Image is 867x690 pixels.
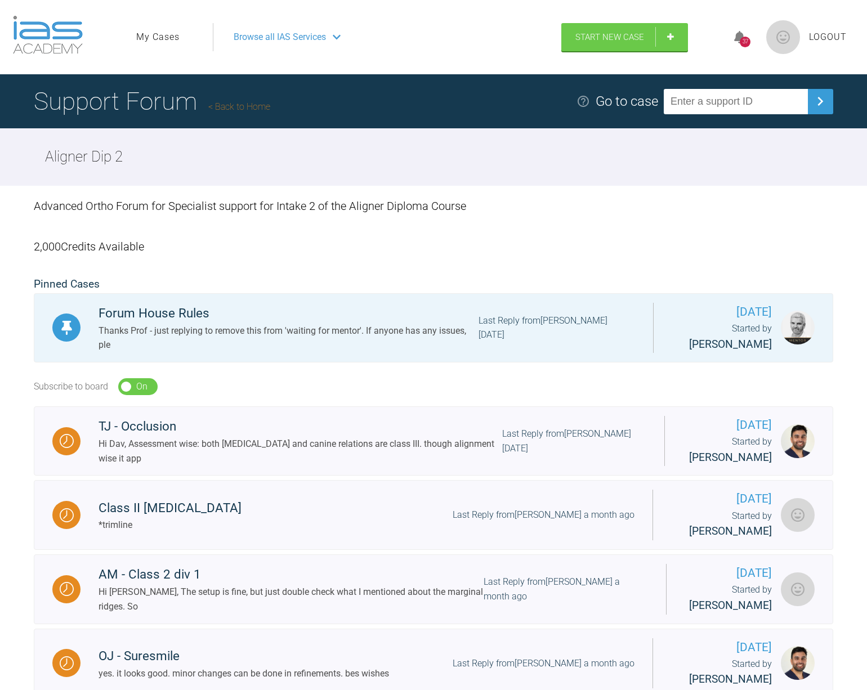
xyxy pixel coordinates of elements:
span: [PERSON_NAME] [689,525,772,537]
span: [PERSON_NAME] [689,599,772,612]
div: Thanks Prof - just replying to remove this from 'waiting for mentor'. If anyone has any issues, ple [99,324,479,352]
img: Annita Tasiou [781,498,815,532]
div: AM - Class 2 div 1 [99,564,484,585]
h2: Aligner Dip 2 [45,145,123,169]
div: Last Reply from [PERSON_NAME] [DATE] [502,427,646,455]
img: Davinderjit Singh [781,424,815,458]
div: Started by [672,321,772,353]
a: WaitingAM - Class 2 div 1Hi [PERSON_NAME], The setup is fine, but just double check what I mentio... [34,554,833,624]
div: 37 [740,37,750,47]
a: WaitingClass II [MEDICAL_DATA]*trimlineLast Reply from[PERSON_NAME] a month ago[DATE]Started by [... [34,480,833,550]
input: Enter a support ID [664,89,808,114]
a: My Cases [136,30,180,44]
div: Advanced Ortho Forum for Specialist support for Intake 2 of the Aligner Diploma Course [34,186,833,226]
img: Ross Hobson [781,311,815,344]
img: profile.png [766,20,800,54]
div: Hi Dav, Assessment wise: both [MEDICAL_DATA] and canine relations are class III. though alignment... [99,437,502,465]
div: 2,000 Credits Available [34,226,833,267]
img: help.e70b9f3d.svg [576,95,590,108]
span: Browse all IAS Services [234,30,326,44]
span: [PERSON_NAME] [689,338,772,351]
img: Waiting [60,508,74,522]
img: Waiting [60,434,74,448]
div: TJ - Occlusion [99,416,502,437]
span: [PERSON_NAME] [689,673,772,685]
span: Start New Case [575,32,644,42]
div: *trimline [99,518,242,532]
div: Started by [685,583,772,614]
img: Waiting [60,656,74,670]
div: OJ - Suresmile [99,646,389,666]
div: Forum House Rules [99,303,479,324]
span: [DATE] [671,490,772,508]
div: Go to case [596,91,658,112]
a: Start New Case [561,23,688,51]
img: Waiting [60,582,74,596]
span: [DATE] [683,416,772,434]
span: [DATE] [672,303,772,321]
div: Started by [683,434,772,466]
div: Last Reply from [PERSON_NAME] a month ago [484,575,648,603]
div: Started by [671,657,772,688]
a: PinnedForum House RulesThanks Prof - just replying to remove this from 'waiting for mentor'. If a... [34,293,833,363]
img: Davinderjit Singh [781,646,815,680]
img: logo-light.3e3ef733.png [13,16,83,54]
div: Last Reply from [PERSON_NAME] [DATE] [479,313,635,342]
div: Subscribe to board [34,379,108,394]
div: Hi [PERSON_NAME], The setup is fine, but just double check what I mentioned about the marginal ri... [99,585,484,613]
div: Last Reply from [PERSON_NAME] a month ago [453,656,634,671]
a: Logout [809,30,847,44]
h2: Pinned Cases [34,276,833,293]
img: chevronRight.28bd32b0.svg [811,92,829,110]
div: Started by [671,509,772,540]
img: Pinned [60,321,74,335]
a: Back to Home [208,101,270,112]
h1: Support Forum [34,82,270,121]
img: Yuliya Khober [781,572,815,606]
div: Last Reply from [PERSON_NAME] a month ago [453,508,634,522]
a: WaitingTJ - OcclusionHi Dav, Assessment wise: both [MEDICAL_DATA] and canine relations are class ... [34,406,833,476]
div: yes. it looks good. minor changes can be done in refinements. bes wishes [99,666,389,681]
div: Class II [MEDICAL_DATA] [99,498,242,518]
span: [DATE] [671,638,772,657]
div: On [136,379,148,394]
span: [DATE] [685,564,772,583]
span: [PERSON_NAME] [689,451,772,464]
